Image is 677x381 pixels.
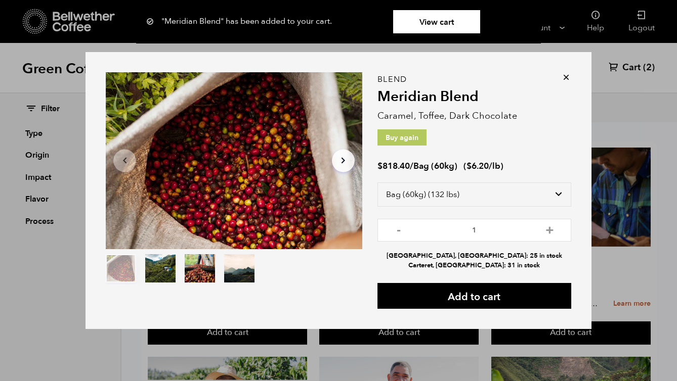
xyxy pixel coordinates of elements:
[393,224,405,234] button: -
[463,160,503,172] span: ( )
[377,109,571,123] p: Caramel, Toffee, Dark Chocolate
[377,160,383,172] span: $
[543,224,556,234] button: +
[377,283,571,309] button: Add to cart
[413,160,457,172] span: Bag (60kg)
[377,88,571,106] h2: Meridian Blend
[377,160,410,172] bdi: 818.40
[377,129,427,146] p: Buy again
[410,160,413,172] span: /
[489,160,500,172] span: /lb
[467,160,472,172] span: $
[377,261,571,270] li: Carteret, [GEOGRAPHIC_DATA]: 31 in stock
[377,251,571,261] li: [GEOGRAPHIC_DATA], [GEOGRAPHIC_DATA]: 25 in stock
[467,160,489,172] bdi: 6.20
